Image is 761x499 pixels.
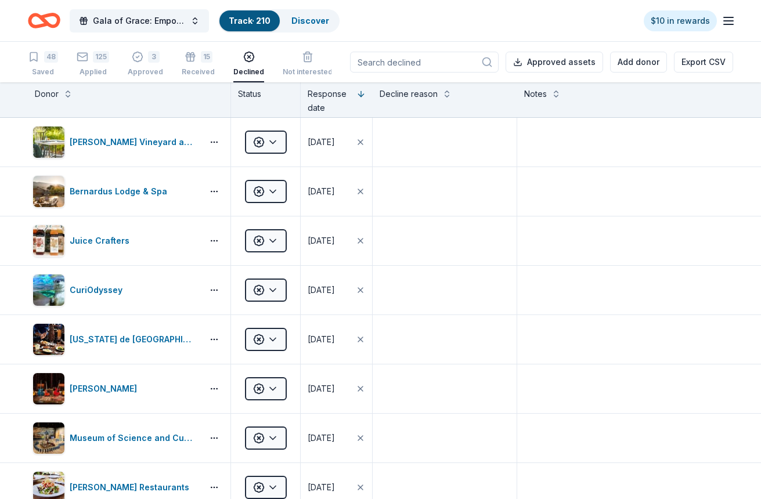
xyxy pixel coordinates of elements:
[308,234,335,248] div: [DATE]
[28,46,58,82] button: 48Saved
[33,176,64,207] img: Image for Bernardus Lodge & Spa
[350,52,499,73] input: Search declined
[610,52,667,73] button: Add donor
[301,315,372,364] button: [DATE]
[70,431,198,445] div: Museum of Science and Curiosity
[33,225,64,256] img: Image for Juice Crafters
[128,67,163,77] div: Approved
[70,9,209,32] button: Gala of Grace: Empowering Futures for El Porvenir
[70,382,142,396] div: [PERSON_NAME]
[301,266,372,314] button: [DATE]
[301,216,372,265] button: [DATE]
[308,283,335,297] div: [DATE]
[70,135,198,149] div: [PERSON_NAME] Vineyard and Winery
[380,87,438,101] div: Decline reason
[28,7,60,34] a: Home
[301,118,372,167] button: [DATE]
[70,283,127,297] div: CuriOdyssey
[93,14,186,28] span: Gala of Grace: Empowering Futures for El Porvenir
[229,16,271,26] a: Track· 210
[33,323,198,356] button: Image for Texas de Brazil[US_STATE] de [GEOGRAPHIC_DATA]
[182,67,215,77] div: Received
[70,332,198,346] div: [US_STATE] de [GEOGRAPHIC_DATA]
[301,414,372,462] button: [DATE]
[218,9,340,32] button: Track· 210Discover
[283,46,333,82] button: Not interested
[283,67,333,77] div: Not interested
[33,274,64,306] img: Image for CuriOdyssey
[233,46,264,82] button: Declined
[44,51,58,63] div: 48
[93,51,109,63] div: 125
[33,324,64,355] img: Image for Texas de Brazil
[201,51,212,63] div: 15
[70,185,172,198] div: Bernardus Lodge & Spa
[35,87,59,101] div: Donor
[301,364,372,413] button: [DATE]
[33,373,198,405] button: Image for Gibson[PERSON_NAME]
[77,67,109,77] div: Applied
[33,175,198,208] button: Image for Bernardus Lodge & SpaBernardus Lodge & Spa
[77,46,109,82] button: 125Applied
[33,126,64,158] img: Image for Honig Vineyard and Winery
[301,167,372,216] button: [DATE]
[128,46,163,82] button: 3Approved
[506,52,603,73] button: Approved assets
[33,422,198,454] button: Image for Museum of Science and CuriosityMuseum of Science and Curiosity
[308,431,335,445] div: [DATE]
[308,135,335,149] div: [DATE]
[308,185,335,198] div: [DATE]
[308,480,335,494] div: [DATE]
[148,51,160,63] div: 3
[33,225,198,257] button: Image for Juice CraftersJuice Crafters
[308,332,335,346] div: [DATE]
[308,87,352,115] div: Response date
[70,480,194,494] div: [PERSON_NAME] Restaurants
[33,126,198,158] button: Image for Honig Vineyard and Winery[PERSON_NAME] Vineyard and Winery
[231,82,301,117] div: Status
[233,67,264,77] div: Declined
[524,87,547,101] div: Notes
[33,274,198,306] button: Image for CuriOdysseyCuriOdyssey
[33,422,64,454] img: Image for Museum of Science and Curiosity
[70,234,134,248] div: Juice Crafters
[182,46,215,82] button: 15Received
[308,382,335,396] div: [DATE]
[644,10,717,31] a: $10 in rewards
[33,373,64,404] img: Image for Gibson
[291,16,329,26] a: Discover
[674,52,733,73] button: Export CSV
[28,67,58,77] div: Saved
